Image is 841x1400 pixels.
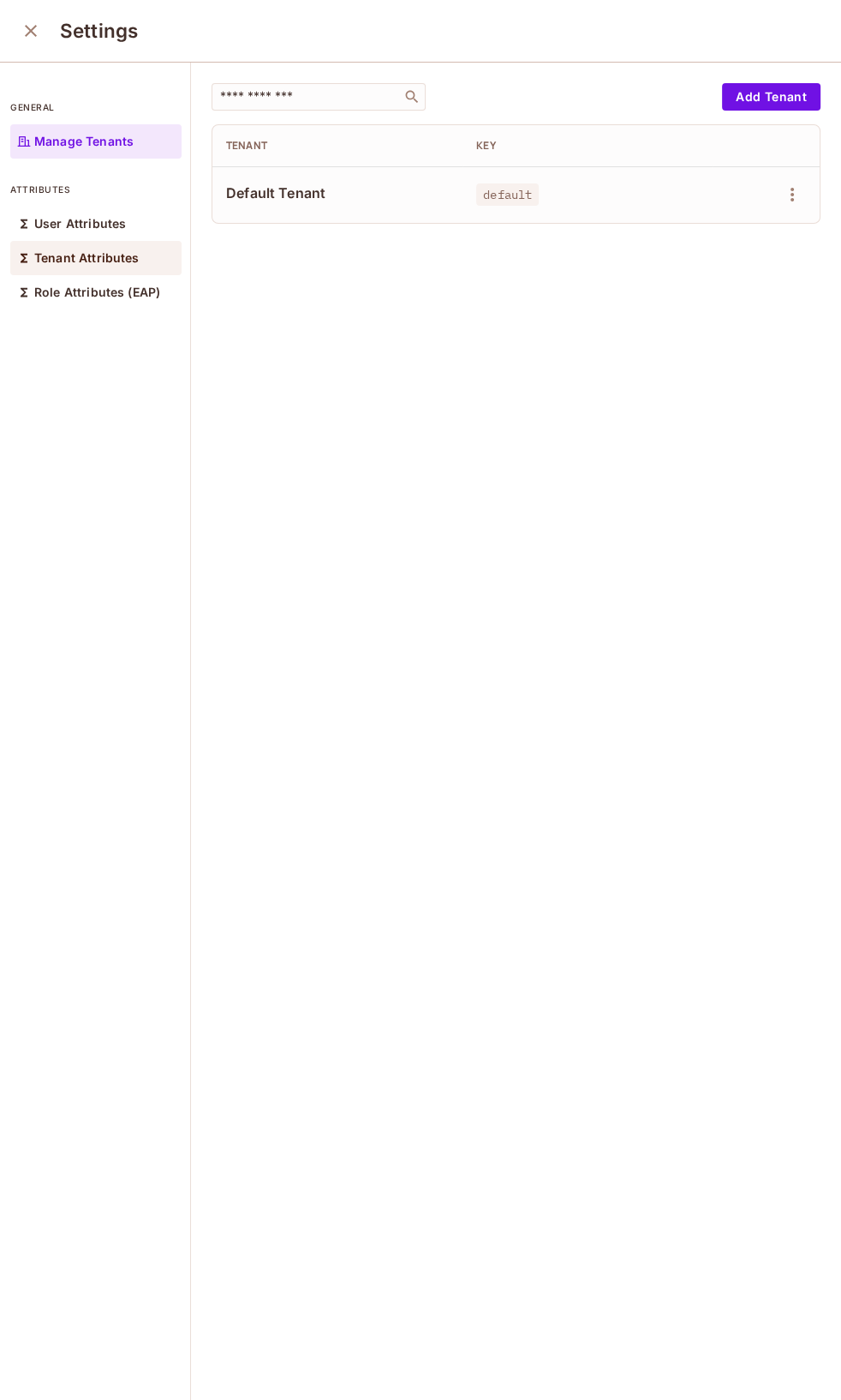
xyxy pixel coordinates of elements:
[14,14,48,48] button: close
[10,100,182,114] p: general
[476,139,699,153] div: Key
[34,217,126,231] p: User Attributes
[34,251,140,265] p: Tenant Attributes
[476,183,539,206] span: default
[60,19,138,43] h3: Settings
[226,139,449,153] div: Tenant
[34,285,160,299] p: Role Attributes (EAP)
[34,135,134,148] p: Manage Tenants
[10,183,182,196] p: attributes
[226,183,449,202] span: Default Tenant
[722,83,820,111] button: Add Tenant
